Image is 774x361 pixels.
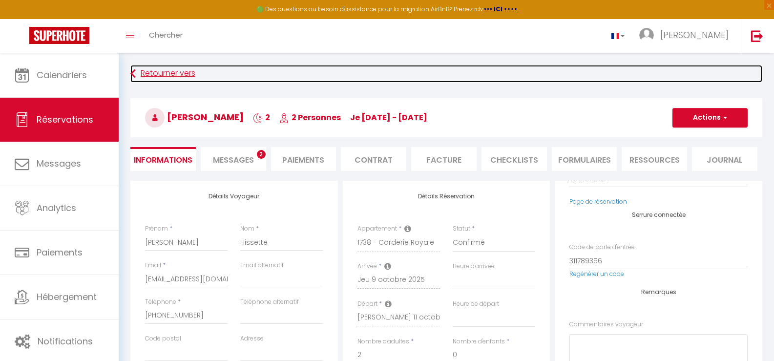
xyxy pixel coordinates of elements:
[38,335,93,347] span: Notifications
[692,147,757,171] li: Journal
[145,111,244,123] span: [PERSON_NAME]
[240,224,254,234] label: Nom
[279,112,341,123] span: 2 Personnes
[569,289,748,296] h4: Remarques
[569,197,627,206] a: Page de réservation
[37,113,93,126] span: Réservations
[341,147,406,171] li: Contrat
[37,202,76,214] span: Analytics
[453,262,495,271] label: Heure d'arrivée
[29,27,89,44] img: Super Booking
[271,147,336,171] li: Paiements
[149,30,183,40] span: Chercher
[145,261,161,270] label: Email
[639,28,654,42] img: ...
[145,193,323,200] h4: Détails Voyageur
[240,334,264,343] label: Adresse
[357,193,536,200] h4: Détails Réservation
[253,112,270,123] span: 2
[240,297,299,307] label: Téléphone alternatif
[213,154,254,166] span: Messages
[145,224,168,234] label: Prénom
[569,212,748,218] h4: Serrure connectée
[453,299,499,309] label: Heure de départ
[453,224,470,234] label: Statut
[37,69,87,81] span: Calendriers
[240,261,284,270] label: Email alternatif
[660,29,729,41] span: [PERSON_NAME]
[145,334,181,343] label: Code postal
[37,291,97,303] span: Hébergement
[37,157,81,170] span: Messages
[672,108,748,127] button: Actions
[357,224,397,234] label: Appartement
[357,262,377,271] label: Arrivée
[411,147,477,171] li: Facture
[569,243,635,252] label: Code de porte d'entrée
[453,337,505,346] label: Nombre d'enfants
[481,147,547,171] li: CHECKLISTS
[130,147,196,171] li: Informations
[357,299,377,309] label: Départ
[569,270,624,278] a: Regénérer un code
[350,112,427,123] span: je [DATE] - [DATE]
[751,30,763,42] img: logout
[130,65,762,83] a: Retourner vers
[257,150,266,159] span: 2
[569,320,643,329] label: Commentaires voyageur
[622,147,687,171] li: Ressources
[357,337,409,346] label: Nombre d'adultes
[632,19,741,53] a: ... [PERSON_NAME]
[142,19,190,53] a: Chercher
[37,246,83,258] span: Paiements
[552,147,617,171] li: FORMULAIRES
[483,5,518,13] a: >>> ICI <<<<
[145,297,176,307] label: Téléphone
